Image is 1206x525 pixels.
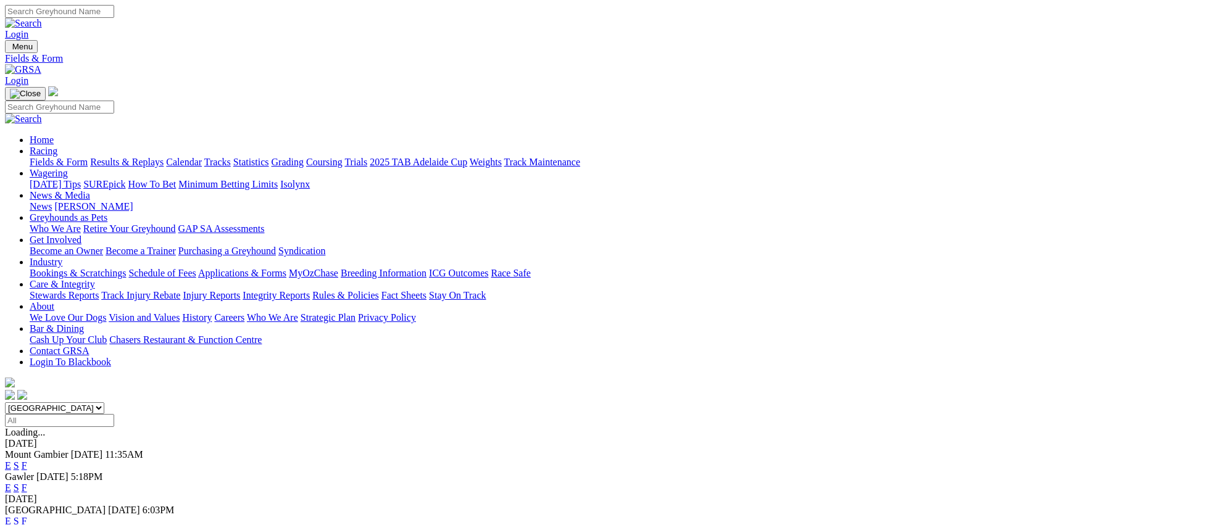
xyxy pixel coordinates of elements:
span: [DATE] [36,471,69,482]
a: Track Maintenance [504,157,580,167]
a: Racing [30,146,57,156]
img: logo-grsa-white.png [48,86,58,96]
a: Retire Your Greyhound [83,223,176,234]
a: News & Media [30,190,90,200]
a: Calendar [166,157,202,167]
div: News & Media [30,201,1201,212]
div: Greyhounds as Pets [30,223,1201,234]
img: Close [10,89,41,99]
div: Racing [30,157,1201,168]
a: Who We Are [30,223,81,234]
span: [GEOGRAPHIC_DATA] [5,505,106,515]
div: [DATE] [5,494,1201,505]
span: Loading... [5,427,45,437]
a: We Love Our Dogs [30,312,106,323]
a: Trials [344,157,367,167]
a: GAP SA Assessments [178,223,265,234]
input: Search [5,5,114,18]
img: GRSA [5,64,41,75]
a: How To Bet [128,179,177,189]
a: Results & Replays [90,157,164,167]
a: Contact GRSA [30,345,89,356]
a: Vision and Values [109,312,180,323]
a: Become a Trainer [106,246,176,256]
a: Tracks [204,157,231,167]
a: F [22,460,27,471]
a: Grading [272,157,304,167]
a: Stewards Reports [30,290,99,300]
a: Applications & Forms [198,268,286,278]
div: Care & Integrity [30,290,1201,301]
input: Search [5,101,114,114]
a: News [30,201,52,212]
a: 2025 TAB Adelaide Cup [370,157,467,167]
span: [DATE] [108,505,140,515]
a: [PERSON_NAME] [54,201,133,212]
a: Coursing [306,157,343,167]
a: MyOzChase [289,268,338,278]
a: Statistics [233,157,269,167]
button: Toggle navigation [5,87,46,101]
img: Search [5,18,42,29]
a: Isolynx [280,179,310,189]
a: About [30,301,54,312]
a: Minimum Betting Limits [178,179,278,189]
a: Strategic Plan [301,312,356,323]
span: Menu [12,42,33,51]
a: Greyhounds as Pets [30,212,107,223]
a: Fields & Form [30,157,88,167]
a: ICG Outcomes [429,268,488,278]
a: Bookings & Scratchings [30,268,126,278]
a: S [14,460,19,471]
a: History [182,312,212,323]
a: Chasers Restaurant & Function Centre [109,334,262,345]
span: Mount Gambier [5,449,69,460]
img: facebook.svg [5,390,15,400]
a: Injury Reports [183,290,240,300]
a: [DATE] Tips [30,179,81,189]
button: Toggle navigation [5,40,38,53]
a: Get Involved [30,234,81,245]
span: 11:35AM [105,449,143,460]
input: Select date [5,414,114,427]
a: Rules & Policies [312,290,379,300]
a: Careers [214,312,244,323]
img: logo-grsa-white.png [5,378,15,387]
span: Gawler [5,471,34,482]
span: 5:18PM [71,471,103,482]
a: S [14,482,19,493]
a: Fields & Form [5,53,1201,64]
a: E [5,482,11,493]
a: SUREpick [83,179,125,189]
a: Home [30,134,54,145]
span: 6:03PM [143,505,175,515]
a: Purchasing a Greyhound [178,246,276,256]
span: [DATE] [71,449,103,460]
a: Login [5,75,28,86]
div: [DATE] [5,438,1201,449]
a: Breeding Information [341,268,426,278]
a: Privacy Policy [358,312,416,323]
a: Industry [30,257,62,267]
div: Wagering [30,179,1201,190]
a: Login [5,29,28,39]
a: F [22,482,27,493]
a: Stay On Track [429,290,486,300]
a: Fact Sheets [381,290,426,300]
a: Schedule of Fees [128,268,196,278]
img: twitter.svg [17,390,27,400]
a: Weights [470,157,502,167]
a: Who We Are [247,312,298,323]
a: Wagering [30,168,68,178]
a: Syndication [278,246,325,256]
a: Become an Owner [30,246,103,256]
img: Search [5,114,42,125]
div: Bar & Dining [30,334,1201,345]
a: Bar & Dining [30,323,84,334]
a: Track Injury Rebate [101,290,180,300]
div: Industry [30,268,1201,279]
a: E [5,460,11,471]
div: Get Involved [30,246,1201,257]
a: Integrity Reports [243,290,310,300]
